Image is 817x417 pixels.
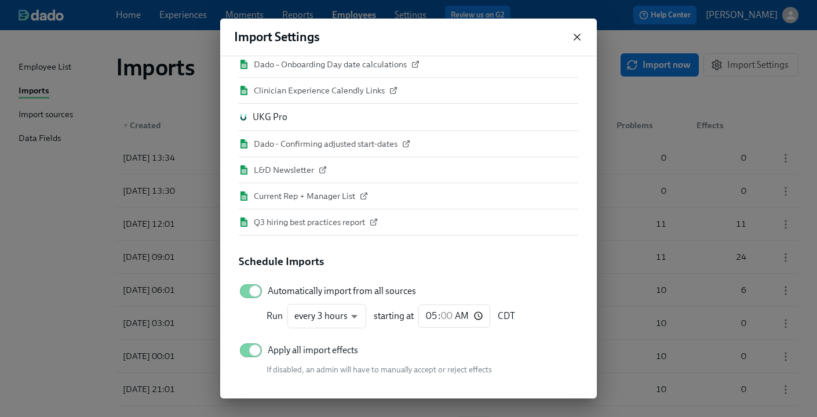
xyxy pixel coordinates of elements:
[239,217,249,227] img: Q3 hiring best practices report
[239,139,249,148] img: Dado - Confirming adjusted start-dates
[239,113,248,122] img: UKG Pro
[239,165,249,175] img: L&D Newsletter
[254,85,396,96] a: Clinician Experience Calendly Links
[254,216,377,228] a: Q3 hiring best practices report
[498,310,515,322] span: CDT
[239,60,249,69] img: Dado – Onboarding Day date calculations
[239,86,249,95] img: Clinician Experience Calendly Links
[239,254,324,269] h5: Schedule Imports
[268,285,416,298] span: Automatically import from all sources
[239,191,249,201] img: Current Rep + Manager List
[234,28,320,46] h4: Import Settings
[268,344,358,357] span: Apply all import effects
[254,164,326,176] a: L&D Newsletter
[254,59,418,70] a: Dado – Onboarding Day date calculations
[267,365,492,375] span: If disabled, an admin will have to manually accept or reject effects
[267,310,283,322] span: Run
[418,304,490,328] input: starting at
[287,304,366,328] div: every 3 hours
[254,138,409,150] a: Dado - Confirming adjusted start-dates
[254,190,367,202] a: Current Rep + Manager List
[253,111,287,124] div: UKG Pro
[374,310,414,322] span: starting at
